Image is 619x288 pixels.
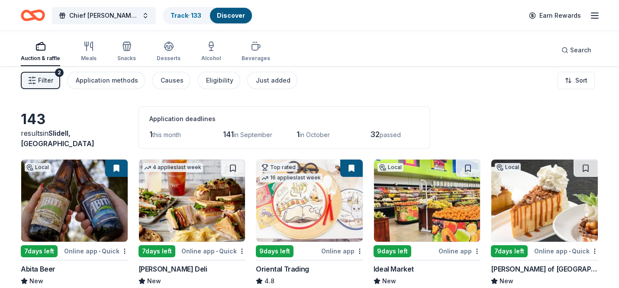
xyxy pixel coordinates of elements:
span: 32 [370,130,380,139]
div: [PERSON_NAME] Deli [139,264,207,274]
span: Filter [38,75,53,86]
div: Auction & raffle [21,55,60,62]
img: Image for Copeland's of New Orleans [491,160,598,242]
div: 9 days left [374,245,411,257]
button: Eligibility [197,72,240,89]
button: Desserts [157,38,181,66]
button: Application methods [67,72,145,89]
div: Application methods [76,75,138,86]
span: New [382,276,396,286]
span: Search [570,45,591,55]
div: 143 [21,111,128,128]
span: 141 [223,130,234,139]
button: Sort [558,72,595,89]
div: 2 [55,68,64,77]
button: Beverages [242,38,270,66]
div: Top rated [260,163,297,172]
span: Slidell, [GEOGRAPHIC_DATA] [21,129,94,148]
button: Search [555,42,598,59]
button: Just added [247,72,297,89]
span: 1 [149,130,152,139]
span: New [500,276,513,286]
div: Desserts [157,55,181,62]
button: Causes [152,72,190,89]
span: New [147,276,161,286]
div: [PERSON_NAME] of [GEOGRAPHIC_DATA] [491,264,598,274]
img: Image for Ideal Market [374,160,480,242]
div: Online app Quick [64,246,128,256]
button: Filter2 [21,72,60,89]
div: 7 days left [139,245,175,257]
div: 4 applies last week [142,163,203,172]
div: Online app [321,246,363,256]
div: Just added [256,75,290,86]
img: Image for Abita Beer [21,160,128,242]
span: • [569,248,571,255]
button: Snacks [117,38,136,66]
div: Oriental Trading [256,264,309,274]
img: Image for Oriental Trading [256,160,363,242]
div: 16 applies last week [260,173,322,182]
div: Online app [438,246,480,256]
button: Track· 133Discover [163,7,253,24]
div: Ideal Market [374,264,414,274]
div: results [21,128,128,149]
div: Causes [161,75,184,86]
span: in September [234,131,272,138]
span: in [21,129,94,148]
span: 1 [297,130,300,139]
div: 7 days left [21,245,58,257]
div: Local [25,163,51,172]
a: Discover [217,12,245,19]
span: passed [380,131,401,138]
div: Meals [81,55,97,62]
div: 7 days left [491,245,528,257]
a: Earn Rewards [524,8,586,23]
span: • [216,248,218,255]
span: Chief [PERSON_NAME] Wild Game, Seafood, & BBQ Cook-Off [69,10,139,21]
span: this month [152,131,181,138]
div: Beverages [242,55,270,62]
div: Alcohol [201,55,221,62]
a: Track· 133 [171,12,201,19]
div: Local [377,163,403,172]
div: Application deadlines [149,114,419,124]
div: Snacks [117,55,136,62]
span: • [99,248,100,255]
button: Auction & raffle [21,38,60,66]
div: Online app Quick [534,246,598,256]
button: Alcohol [201,38,221,66]
span: 4.8 [264,276,274,286]
a: Home [21,5,45,26]
img: Image for McAlister's Deli [139,160,245,242]
span: Sort [575,75,587,86]
button: Meals [81,38,97,66]
div: Online app Quick [181,246,245,256]
div: Local [495,163,521,172]
div: Eligibility [206,75,233,86]
div: 9 days left [256,245,293,257]
div: Abita Beer [21,264,55,274]
span: New [29,276,43,286]
span: in October [300,131,330,138]
button: Chief [PERSON_NAME] Wild Game, Seafood, & BBQ Cook-Off [52,7,156,24]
